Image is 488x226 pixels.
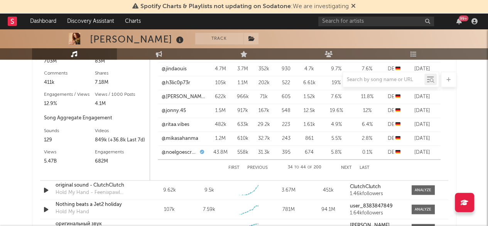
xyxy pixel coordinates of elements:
a: Dashboard [25,14,62,29]
div: DE [385,121,404,128]
div: 43.8M [211,148,230,156]
div: 12 % [354,107,381,114]
button: First [228,165,240,170]
span: 🇩🇪 [395,150,400,155]
div: DE [385,107,404,114]
div: [DATE] [408,121,437,128]
div: 94.1M [310,206,346,213]
div: 6.4 % [354,121,381,128]
span: Dismiss [351,3,356,10]
a: ClutchClutch [350,184,404,189]
div: 966k [234,93,252,100]
div: 7.59k [203,206,215,213]
strong: ClutchClutch [350,184,381,189]
a: Charts [120,14,146,29]
div: DE [385,93,404,100]
div: Sounds [44,126,95,135]
div: 674 [300,148,319,156]
div: 11.8 % [354,93,381,100]
div: 781M [270,206,306,213]
div: 610k [234,134,252,142]
div: 1.2M [211,134,230,142]
div: 5.5 % [323,134,350,142]
div: 2.8 % [354,134,381,142]
a: Discovery Assistant [62,14,120,29]
a: @ritaa.vibes [162,121,189,128]
div: Hold My Hand - Feenixpawl Remix; Radio Edit [56,189,136,196]
div: 4.7M [211,65,230,73]
a: @jonny.45 [162,107,186,114]
div: 4.7k [300,65,319,73]
div: Views [44,147,95,156]
div: Engagements / Views [44,90,95,99]
div: Videos [95,126,146,135]
span: 🇩🇪 [395,94,400,99]
div: 849k (+36.8k Last 7d) [95,135,146,144]
strong: user_8383847849 [350,203,393,208]
span: 🇩🇪 [395,136,400,141]
div: 395 [277,148,296,156]
div: [PERSON_NAME] [90,33,186,46]
button: Last [360,165,370,170]
div: 31.3k [255,148,273,156]
a: @jindaouis [162,65,187,73]
a: Nothing beats a Jet2 holiday [56,201,136,208]
div: 9.7 % [323,65,350,73]
span: Spotify Charts & Playlists not updating on Sodatone [140,3,291,10]
button: Track [195,33,243,44]
div: 548 [277,107,296,114]
div: 9.62k [152,186,187,194]
div: 1.52k [300,93,319,100]
div: 9.5k [204,186,214,194]
div: 19.6 % [323,107,350,114]
span: 🇩🇪 [395,108,400,113]
a: @[PERSON_NAME].ammarr [162,93,207,100]
div: 1.61k [300,121,319,128]
div: 917k [234,107,252,114]
button: Previous [247,165,268,170]
div: 1.46k followers [350,191,404,196]
div: 167k [255,107,273,114]
div: 12.5k [300,107,319,114]
button: 99+ [456,18,462,24]
a: @noelgoescrazy [162,148,198,156]
div: DE [385,148,404,156]
div: 3.67M [270,186,306,194]
div: 1.5M [211,107,230,114]
div: 703M [44,56,95,66]
div: 605 [277,93,296,100]
div: [DATE] [408,65,437,73]
div: 71k [255,93,273,100]
div: 223 [277,121,296,128]
div: 32.7k [255,134,273,142]
div: 83M [95,56,146,66]
div: [DATE] [408,148,437,156]
div: 5.8 % [323,148,350,156]
div: DE [385,65,404,73]
div: 107k [152,206,187,213]
div: DE [385,134,404,142]
div: 682M [95,156,146,166]
div: Comments [44,68,95,78]
span: of [307,165,312,169]
div: 3.7M [234,65,252,73]
div: [DATE] [408,93,437,100]
span: to [294,165,299,169]
div: Views / 1000 Posts [95,90,146,99]
div: 243 [277,134,296,142]
a: user_8383847849 [350,203,404,209]
a: original sound - ClutchClutch [56,181,136,189]
span: 🇩🇪 [395,66,400,71]
div: 930 [277,65,296,73]
div: Shares [95,68,146,78]
input: Search by song name or URL [343,76,424,83]
div: 34 44 200 [283,163,326,172]
span: 🇩🇪 [395,122,400,127]
div: 4.9 % [323,121,350,128]
div: 5.47B [44,156,95,166]
div: 99 + [459,15,468,21]
div: 0.1 % [354,148,381,156]
div: 29.2k [255,121,273,128]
